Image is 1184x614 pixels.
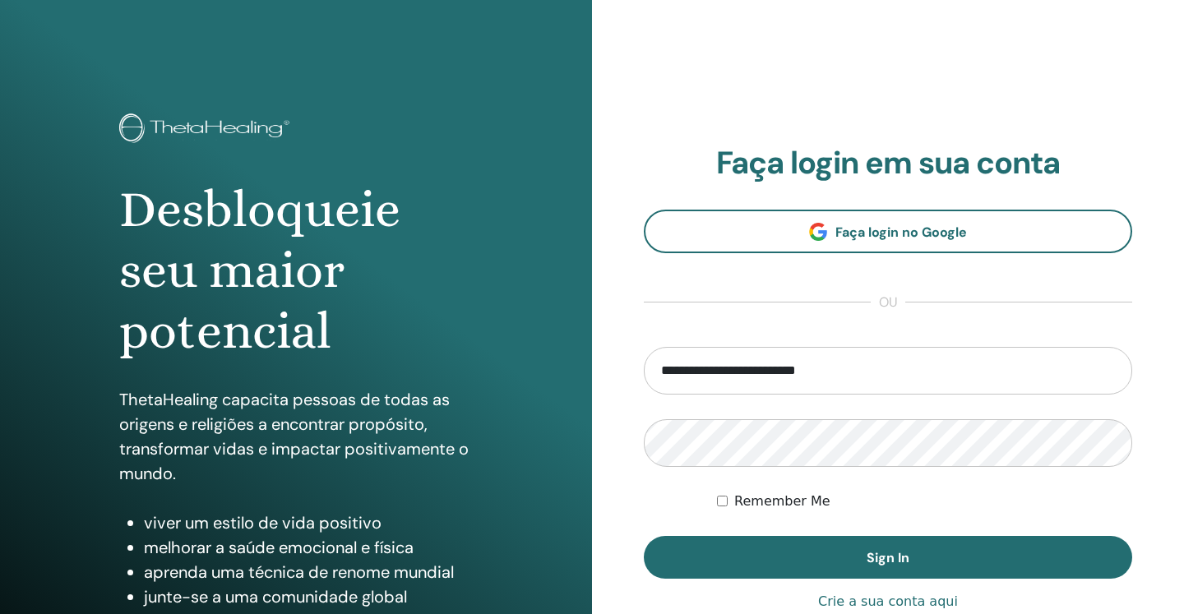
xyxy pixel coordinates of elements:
li: melhorar a saúde emocional e física [144,535,473,560]
button: Sign In [644,536,1132,579]
span: ou [871,293,905,312]
h1: Desbloqueie seu maior potencial [119,179,473,362]
span: Faça login no Google [835,224,967,241]
li: junte-se a uma comunidade global [144,584,473,609]
span: Sign In [867,549,909,566]
h2: Faça login em sua conta [644,145,1132,182]
li: viver um estilo de vida positivo [144,510,473,535]
a: Crie a sua conta aqui [818,592,958,612]
a: Faça login no Google [644,210,1132,253]
label: Remember Me [734,492,830,511]
div: Keep me authenticated indefinitely or until I manually logout [717,492,1132,511]
p: ThetaHealing capacita pessoas de todas as origens e religiões a encontrar propósito, transformar ... [119,387,473,486]
li: aprenda uma técnica de renome mundial [144,560,473,584]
